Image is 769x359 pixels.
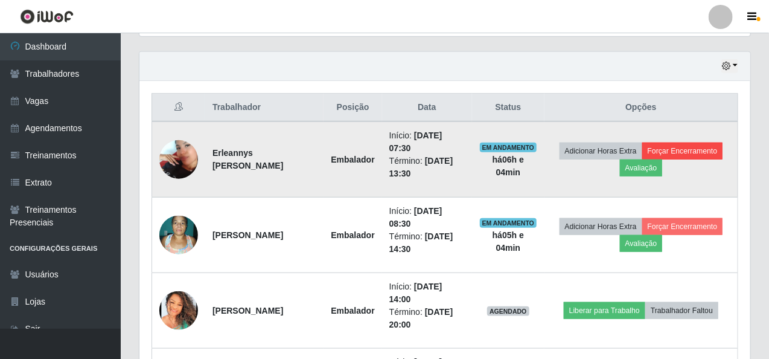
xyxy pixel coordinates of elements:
img: 1677665450683.jpeg [159,209,198,260]
button: Liberar para Trabalho [564,302,645,319]
li: Início: [389,205,465,230]
strong: [PERSON_NAME] [212,230,283,240]
li: Término: [389,306,465,331]
th: Posição [324,94,381,122]
button: Forçar Encerramento [642,218,723,235]
button: Adicionar Horas Extra [560,218,642,235]
img: 1756420218051.jpeg [159,125,198,194]
strong: Embalador [331,155,374,164]
th: Status [472,94,544,122]
span: AGENDADO [487,306,529,316]
li: Término: [389,155,465,180]
strong: Erleannys [PERSON_NAME] [212,148,283,170]
img: CoreUI Logo [20,9,74,24]
strong: [PERSON_NAME] [212,306,283,315]
strong: há 05 h e 04 min [493,230,524,253]
time: [DATE] 08:30 [389,206,442,228]
button: Adicionar Horas Extra [560,143,642,160]
img: 1712344529045.jpeg [159,291,198,330]
button: Trabalhador Faltou [645,302,718,319]
button: Forçar Encerramento [642,143,723,160]
span: EM ANDAMENTO [480,218,537,228]
button: Avaliação [620,235,663,252]
th: Data [382,94,472,122]
li: Início: [389,129,465,155]
strong: Embalador [331,230,374,240]
time: [DATE] 07:30 [389,131,442,153]
li: Início: [389,280,465,306]
th: Opções [544,94,738,122]
strong: há 06 h e 04 min [493,155,524,177]
th: Trabalhador [205,94,324,122]
time: [DATE] 14:00 [389,282,442,304]
strong: Embalador [331,306,374,315]
button: Avaliação [620,160,663,176]
span: EM ANDAMENTO [480,143,537,152]
li: Término: [389,230,465,256]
